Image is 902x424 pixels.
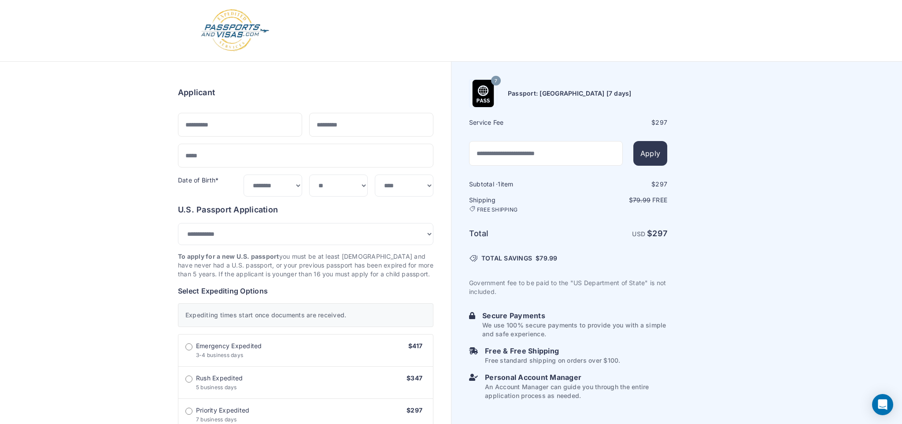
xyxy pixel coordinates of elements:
span: 79.99 [540,254,557,262]
h6: Personal Account Manager [485,372,667,383]
h6: Secure Payments [482,310,667,321]
img: Product Name [469,80,497,107]
div: $ [569,180,667,189]
span: 1 [498,180,500,188]
h6: Shipping [469,196,567,213]
h6: Subtotal · item [469,180,567,189]
span: 5 business days [196,384,237,391]
span: 3-4 business days [196,352,243,358]
p: you must be at least [DEMOGRAPHIC_DATA] and have never had a U.S. passport, or your previous pass... [178,252,433,279]
p: An Account Manager can guide you through the entire application process as needed. [485,383,667,400]
img: Logo [200,9,270,52]
h6: Applicant [178,86,215,99]
span: Emergency Expedited [196,342,262,350]
span: Priority Expedited [196,406,249,415]
h6: Passport: [GEOGRAPHIC_DATA] [7 days] [508,89,632,98]
span: USD [632,230,645,238]
div: $ [569,118,667,127]
span: $ [536,254,557,263]
strong: $ [647,229,667,238]
div: Expediting times start once documents are received. [178,303,433,327]
h6: Service Fee [469,118,567,127]
p: We use 100% secure payments to provide you with a simple and safe experience. [482,321,667,338]
strong: To apply for a new U.S. passport [178,253,279,260]
p: Free standard shipping on orders over $100. [485,356,620,365]
span: TOTAL SAVINGS [481,254,532,263]
span: 79.99 [633,196,651,204]
span: 297 [655,119,667,126]
span: 7 business days [196,416,237,423]
h6: Select Expediting Options [178,286,433,296]
span: 297 [655,180,667,188]
span: $347 [407,374,422,382]
h6: Total [469,227,567,240]
span: 7 [495,75,497,87]
h6: U.S. Passport Application [178,204,433,216]
p: Government fee to be paid to the "US Department of State" is not included. [469,279,667,296]
p: $ [569,196,667,205]
h6: Free & Free Shipping [485,346,620,356]
span: $417 [408,342,422,350]
span: FREE SHIPPING [477,206,518,213]
label: Date of Birth* [178,176,218,184]
div: Open Intercom Messenger [872,394,893,415]
span: Free [652,196,667,204]
button: Apply [633,141,667,166]
span: 297 [652,229,667,238]
span: $297 [407,406,422,414]
span: Rush Expedited [196,374,243,383]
